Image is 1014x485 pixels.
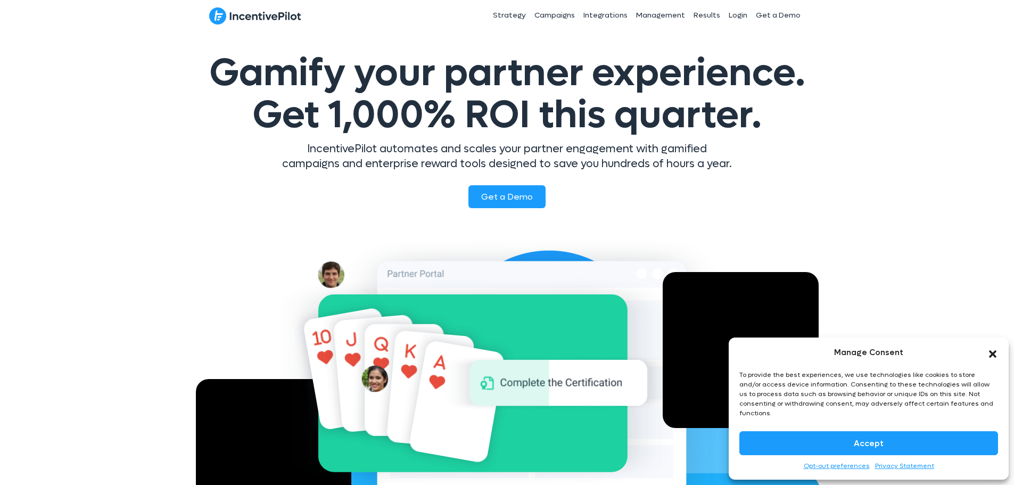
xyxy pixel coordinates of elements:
span: Get 1,000% ROI this quarter. [252,90,762,140]
a: Strategy [489,2,530,29]
span: Get a Demo [481,191,533,202]
nav: Header Menu [416,2,805,29]
div: Close dialog [987,347,998,358]
a: Results [689,2,724,29]
button: Accept [739,431,998,455]
div: To provide the best experiences, we use technologies like cookies to store and/or access device i... [739,370,997,418]
span: Gamify your partner experience. [209,48,805,140]
a: Management [632,2,689,29]
a: Get a Demo [752,2,805,29]
p: IncentivePilot automates and scales your partner engagement with gamified campaigns and enterpris... [281,142,733,171]
div: Video Player [663,272,819,428]
a: Privacy Statement [875,461,934,472]
img: IncentivePilot [209,7,301,25]
a: Integrations [579,2,632,29]
div: Manage Consent [834,346,903,359]
a: Login [724,2,752,29]
a: Campaigns [530,2,579,29]
a: Opt-out preferences [804,461,870,472]
a: Get a Demo [468,185,546,208]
